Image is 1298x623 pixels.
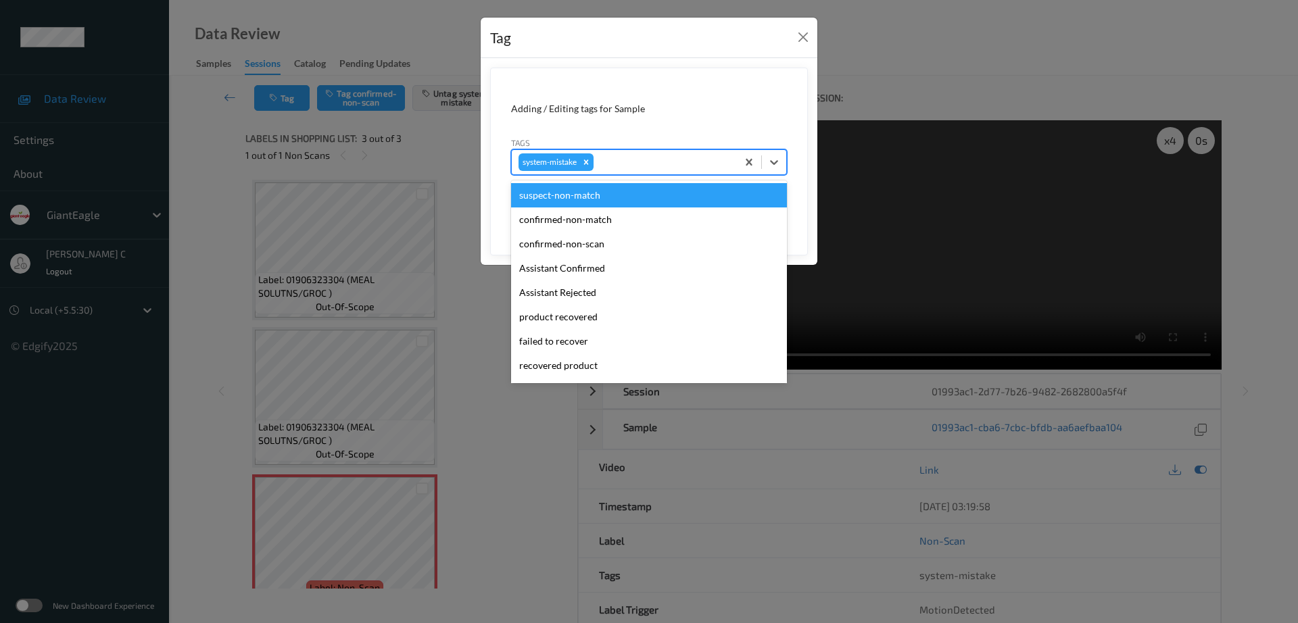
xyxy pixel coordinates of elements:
div: delayed scan [511,378,787,402]
div: confirmed-non-match [511,207,787,232]
div: suspect-non-match [511,183,787,207]
div: recovered product [511,353,787,378]
div: failed to recover [511,329,787,353]
div: Adding / Editing tags for Sample [511,102,787,116]
div: Tag [490,27,511,49]
div: confirmed-non-scan [511,232,787,256]
div: system-mistake [519,153,579,171]
button: Close [794,28,813,47]
div: Assistant Rejected [511,280,787,305]
label: Tags [511,136,530,149]
div: Remove system-mistake [579,153,594,171]
div: product recovered [511,305,787,329]
div: Assistant Confirmed [511,256,787,280]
